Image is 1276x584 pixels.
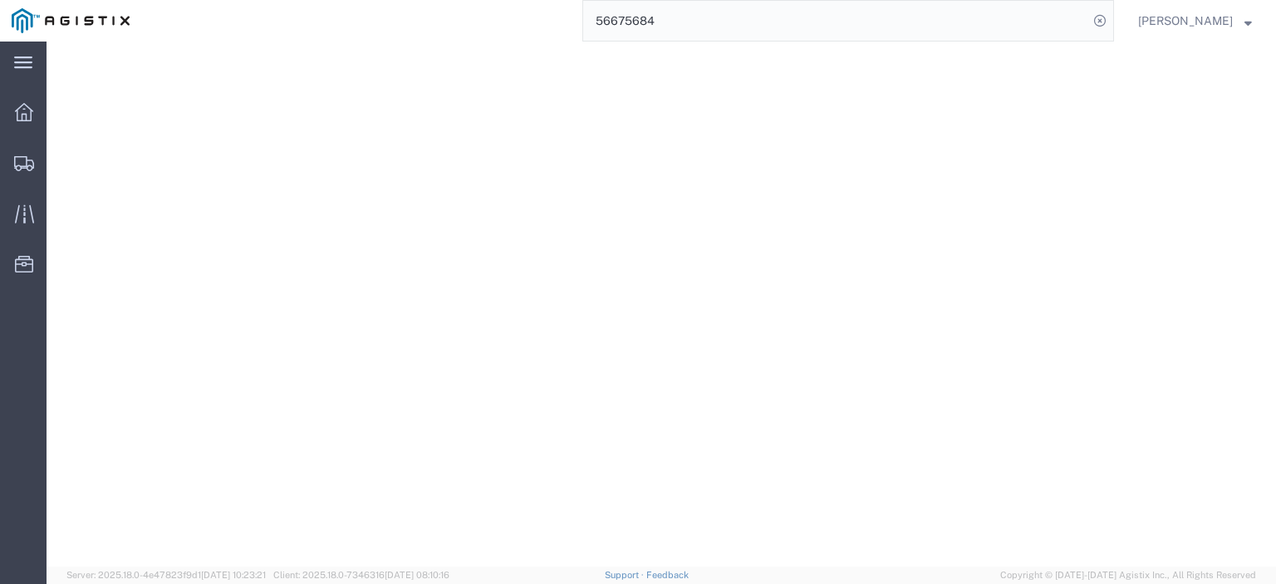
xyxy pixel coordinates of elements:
[583,1,1088,41] input: Search for shipment number, reference number
[1138,12,1233,30] span: Jesse Jordan
[1000,568,1256,582] span: Copyright © [DATE]-[DATE] Agistix Inc., All Rights Reserved
[47,42,1276,567] iframe: FS Legacy Container
[1137,11,1253,31] button: [PERSON_NAME]
[605,570,646,580] a: Support
[646,570,689,580] a: Feedback
[273,570,449,580] span: Client: 2025.18.0-7346316
[201,570,266,580] span: [DATE] 10:23:21
[12,8,130,33] img: logo
[385,570,449,580] span: [DATE] 08:10:16
[66,570,266,580] span: Server: 2025.18.0-4e47823f9d1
